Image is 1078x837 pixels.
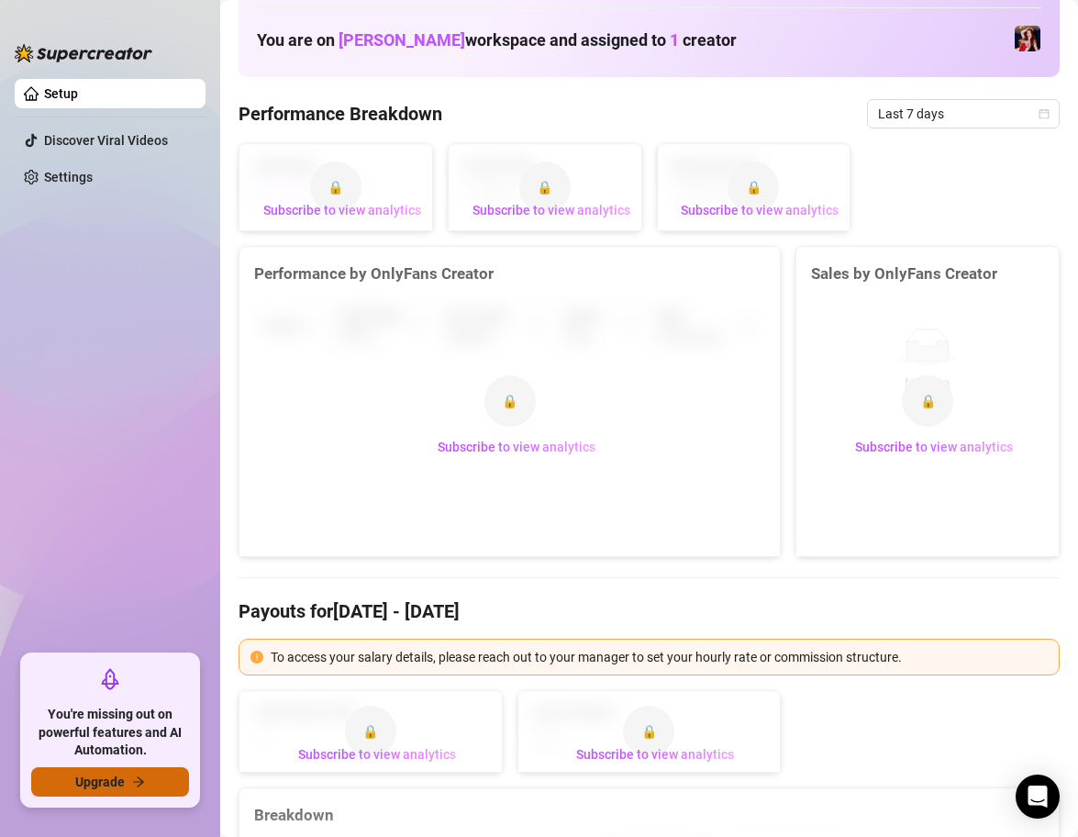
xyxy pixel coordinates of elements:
[519,162,571,213] div: 🔒
[423,432,610,462] button: Subscribe to view analytics
[44,86,78,101] a: Setup
[472,203,630,218] span: Subscribe to view analytics
[263,203,421,218] span: Subscribe to view analytics
[239,598,1060,624] h4: Payouts for [DATE] - [DATE]
[310,162,361,213] div: 🔒
[484,375,536,427] div: 🔒
[339,30,465,50] span: [PERSON_NAME]
[561,740,749,769] button: Subscribe to view analytics
[681,203,839,218] span: Subscribe to view analytics
[249,195,436,225] button: Subscribe to view analytics
[271,647,1048,667] div: To access your salary details, please reach out to your manager to set your hourly rate or commis...
[31,706,189,760] span: You're missing out on powerful features and AI Automation.
[1039,108,1050,119] span: calendar
[250,651,263,664] span: exclamation-circle
[438,440,595,454] span: Subscribe to view analytics
[44,133,168,148] a: Discover Viral Videos
[878,100,1049,128] span: Last 7 days
[1016,775,1060,819] div: Open Intercom Messenger
[666,195,853,225] button: Subscribe to view analytics
[623,706,674,757] div: 🔒
[239,101,442,127] h4: Performance Breakdown
[855,440,1013,454] span: Subscribe to view analytics
[283,740,471,769] button: Subscribe to view analytics
[15,44,152,62] img: logo-BBDzfeDw.svg
[345,706,396,757] div: 🔒
[44,170,93,184] a: Settings
[99,668,121,690] span: rocket
[257,30,737,50] h1: You are on workspace and assigned to creator
[75,775,125,789] span: Upgrade
[458,195,645,225] button: Subscribe to view analytics
[298,747,456,762] span: Subscribe to view analytics
[670,30,679,50] span: 1
[728,162,779,213] div: 🔒
[902,375,953,427] div: 🔒
[576,747,734,762] span: Subscribe to view analytics
[132,776,145,788] span: arrow-right
[1015,26,1040,51] img: TS (@ohitsemmarose)
[31,767,189,797] button: Upgradearrow-right
[840,432,1028,462] button: Subscribe to view analytics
